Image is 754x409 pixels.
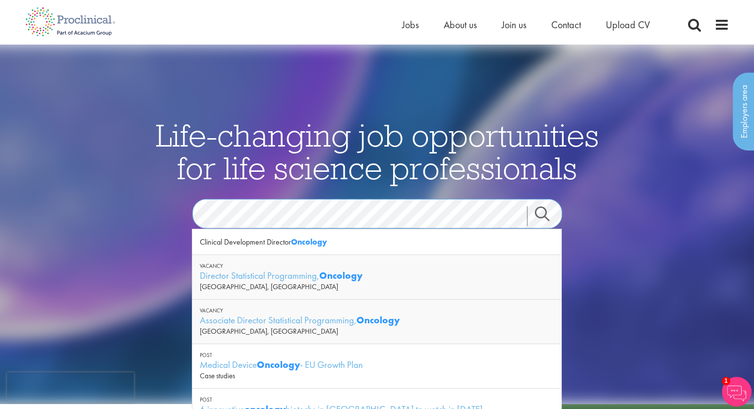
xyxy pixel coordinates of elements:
div: Case studies [200,371,554,381]
div: [GEOGRAPHIC_DATA], [GEOGRAPHIC_DATA] [200,282,554,292]
span: 1 [722,377,730,385]
a: Jobs [402,18,419,31]
div: Medical Device - EU Growth Plan [200,358,554,371]
div: Post [200,396,554,403]
a: Upload CV [606,18,650,31]
a: Contact [551,18,581,31]
a: About us [444,18,477,31]
div: [GEOGRAPHIC_DATA], [GEOGRAPHIC_DATA] [200,326,554,336]
a: Join us [502,18,526,31]
div: Director Statistical Programming, [200,269,554,282]
strong: Oncology [257,358,300,371]
div: Clinical Development Director [192,229,561,255]
div: Vacancy [200,307,554,314]
strong: Oncology [356,314,400,326]
span: Life-changing job opportunities for life science professionals [156,115,599,188]
div: Vacancy [200,262,554,269]
img: Chatbot [722,377,752,407]
div: Associate Director Statistical Programming, [200,314,554,326]
div: Post [200,352,554,358]
strong: Oncology [319,269,362,282]
a: Job search submit button [527,206,570,226]
iframe: reCAPTCHA [7,372,134,402]
strong: Oncology [291,237,327,247]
